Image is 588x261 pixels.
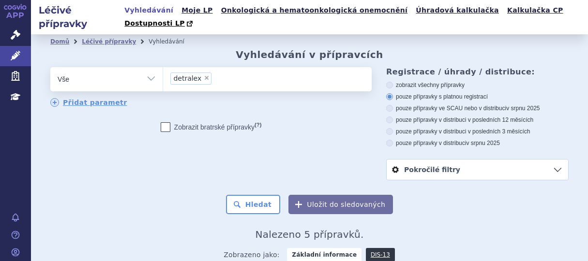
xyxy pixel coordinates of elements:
[386,93,569,101] label: pouze přípravky s platnou registrací
[179,4,215,17] a: Moje LP
[504,4,566,17] a: Kalkulačka CP
[236,49,383,60] h2: Vyhledávání v přípravcích
[121,17,197,30] a: Dostupnosti LP
[288,195,393,214] button: Uložit do sledovaných
[386,67,569,76] h3: Registrace / úhrady / distribuce:
[386,104,569,112] label: pouze přípravky ve SCAU nebo v distribuci
[386,139,569,147] label: pouze přípravky v distribuci
[466,140,499,146] span: v srpnu 2025
[149,34,197,49] li: Vyhledávání
[255,122,261,128] abbr: (?)
[218,4,411,17] a: Onkologická a hematoonkologická onemocnění
[413,4,502,17] a: Úhradová kalkulačka
[82,38,136,45] a: Léčivé přípravky
[161,122,262,132] label: Zobrazit bratrské přípravky
[506,105,540,112] span: v srpnu 2025
[121,4,176,17] a: Vyhledávání
[204,75,210,81] span: ×
[386,128,569,135] label: pouze přípravky v distribuci v posledních 3 měsících
[387,159,568,180] a: Pokročilé filtry
[124,19,185,27] span: Dostupnosti LP
[386,116,569,124] label: pouze přípravky v distribuci v posledních 12 měsících
[386,81,569,89] label: zobrazit všechny přípravky
[50,38,69,45] a: Domů
[214,72,220,84] input: detralex
[50,98,127,107] a: Přidat parametr
[256,229,364,240] span: Nalezeno 5 přípravků.
[173,75,201,82] span: detralex
[31,3,121,30] h2: Léčivé přípravky
[226,195,281,214] button: Hledat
